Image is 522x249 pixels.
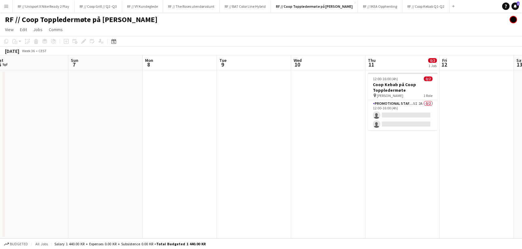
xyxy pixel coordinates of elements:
button: RF // Coop Toppledermøte på [PERSON_NAME] [271,0,358,12]
span: 1 [517,2,520,6]
div: [DATE] [5,48,19,54]
span: All jobs [34,242,49,246]
a: 1 [511,2,519,10]
span: View [5,27,14,32]
a: Edit [17,25,30,34]
app-user-avatar: Hin Shing Cheung [510,16,517,23]
h1: RF // Coop Toppledermøte på [PERSON_NAME] [5,15,158,24]
span: Budgeted [10,242,28,246]
div: CEST [39,48,47,53]
button: RF // Coop Kebab Q1-Q2 [402,0,450,12]
button: RF // Unisport X Nike Ready 2 Play [13,0,75,12]
button: RF // IKEA Opphenting [358,0,402,12]
div: Salary 1 440.00 KR + Expenses 0.00 KR + Subsistence 0.00 KR = [54,242,206,246]
button: RF // VY Kundeglede [122,0,163,12]
button: RF // Coop Grill // Q2 -Q3 [75,0,122,12]
button: RF // BAT Color Line Hybrid [220,0,271,12]
a: View [2,25,16,34]
span: Total Budgeted 1 440.00 KR [156,242,206,246]
span: Edit [20,27,27,32]
button: RF // The Roses utendørsstunt [163,0,220,12]
span: Comms [49,27,63,32]
a: Jobs [31,25,45,34]
span: Jobs [33,27,43,32]
span: Week 36 [21,48,36,53]
button: Budgeted [3,241,29,247]
a: Comms [46,25,65,34]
